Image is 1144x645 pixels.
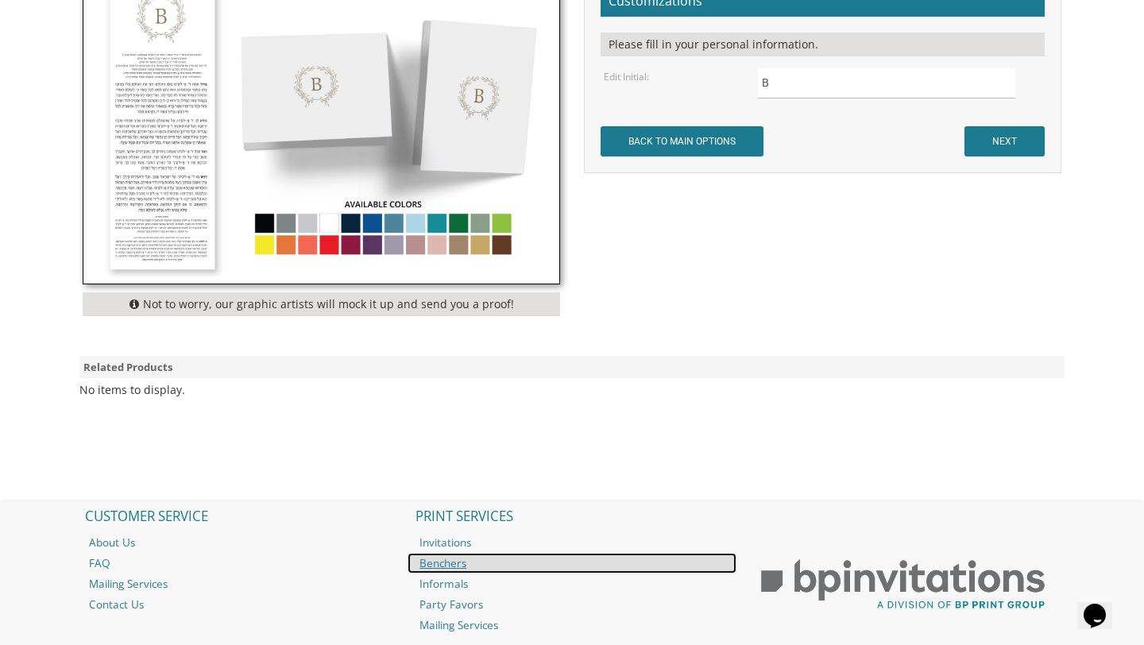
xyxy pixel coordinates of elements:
[408,532,736,553] a: Invitations
[77,553,406,574] a: FAQ
[1077,581,1128,629] iframe: chat widget
[408,553,736,574] a: Benchers
[408,501,736,531] h2: PRINT SERVICES
[601,33,1045,56] div: Please fill in your personal information.
[77,532,406,553] a: About Us
[408,594,736,615] a: Party Favors
[408,574,736,594] a: Informals
[964,126,1045,156] input: NEXT
[77,574,406,594] a: Mailing Services
[408,615,736,635] a: Mailing Services
[77,594,406,615] a: Contact Us
[604,70,649,83] label: Edit Initial:
[79,382,185,398] div: No items to display.
[77,501,406,531] h2: CUSTOMER SERVICE
[601,126,763,156] input: BACK TO MAIN OPTIONS
[739,545,1068,624] img: BP Print Group
[83,292,560,316] div: Not to worry, our graphic artists will mock it up and send you a proof!
[79,356,1065,379] div: Related Products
